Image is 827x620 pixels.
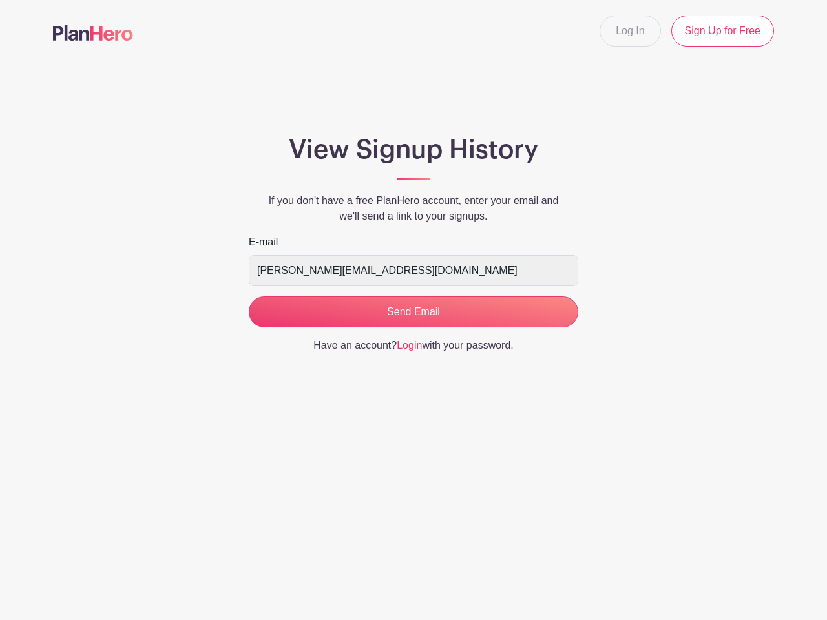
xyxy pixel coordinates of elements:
h1: View Signup History [249,134,578,165]
a: Log In [600,15,660,46]
img: logo-507f7623f17ff9eddc593b1ce0a138ce2505c220e1c5a4e2b4648c50719b7d32.svg [53,25,133,41]
p: If you don't have a free PlanHero account, enter your email and we'll send a link to your signups. [249,193,578,224]
a: Sign Up for Free [671,15,774,46]
label: E-mail [249,234,278,250]
input: e.g. julie@eventco.com [249,255,578,286]
p: Have an account? with your password. [249,338,578,353]
a: Login [397,340,422,351]
input: Send Email [249,296,578,327]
